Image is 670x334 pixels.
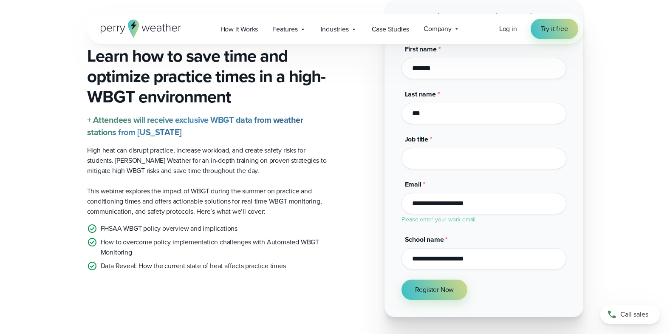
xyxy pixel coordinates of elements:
[401,215,477,224] label: Please enter your work email.
[499,24,517,34] a: Log in
[620,309,648,320] span: Call sales
[541,24,568,34] span: Try it free
[213,20,266,38] a: How it Works
[421,9,547,25] strong: Register for the Live Webinar
[405,44,437,54] span: First name
[405,235,444,244] span: School name
[272,24,297,34] span: Features
[415,285,454,295] span: Register Now
[101,261,286,271] p: Data Reveal: How the current state of heat affects practice times
[101,224,237,234] p: FHSAA WBGT policy overview and implications
[101,237,328,258] p: How to overcome policy implementation challenges with Automated WBGT Monitoring
[531,19,578,39] a: Try it free
[87,113,303,139] strong: + Attendees will receive exclusive WBGT data from weather stations from [US_STATE]
[600,305,660,324] a: Call sales
[405,89,436,99] span: Last name
[321,24,349,34] span: Industries
[405,179,421,189] span: Email
[87,145,328,176] p: High heat can disrupt practice, increase workload, and create safety risks for students. [PERSON_...
[372,24,410,34] span: Case Studies
[424,24,452,34] span: Company
[401,280,468,300] button: Register Now
[87,46,328,107] h3: Learn how to save time and optimize practice times in a high-WBGT environment
[365,20,417,38] a: Case Studies
[221,24,258,34] span: How it Works
[405,134,428,144] span: Job title
[87,186,328,217] p: This webinar explores the impact of WBGT during the summer on practice and conditioning times and...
